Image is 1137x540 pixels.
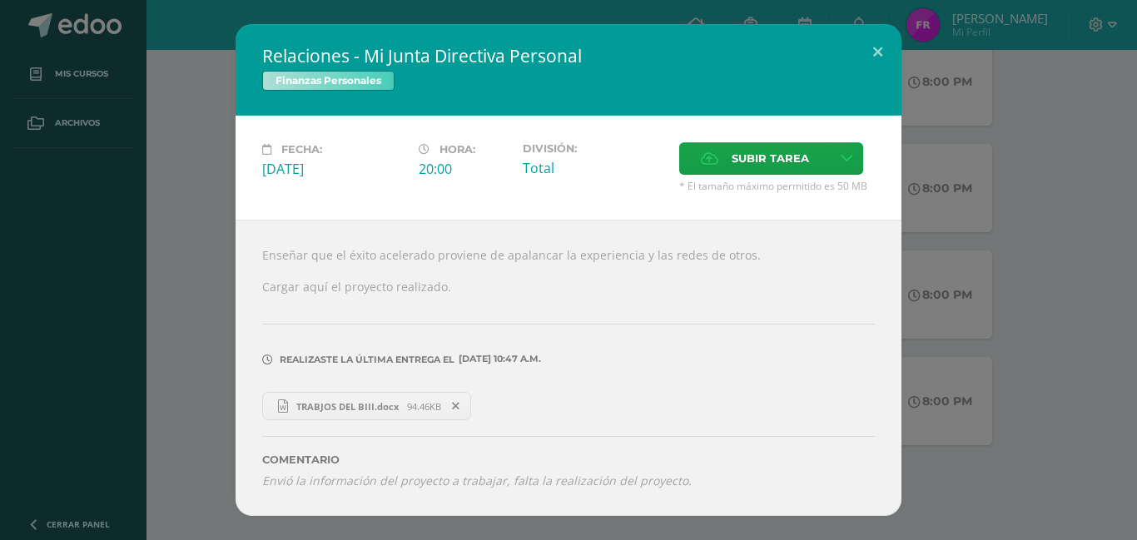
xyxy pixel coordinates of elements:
[419,160,509,178] div: 20:00
[262,160,405,178] div: [DATE]
[262,473,692,488] i: Envió la información del proyecto a trabajar, falta la realización del proyecto.
[523,159,666,177] div: Total
[523,142,666,155] label: División:
[679,179,875,193] span: * El tamaño máximo permitido es 50 MB
[262,44,875,67] h2: Relaciones - Mi Junta Directiva Personal
[454,359,541,359] span: [DATE] 10:47 a.m.
[281,143,322,156] span: Fecha:
[439,143,475,156] span: Hora:
[442,397,470,415] span: Remover entrega
[262,392,471,420] a: TRABJOS DEL BIII.docx 94.46KB
[407,400,441,413] span: 94.46KB
[732,143,809,174] span: Subir tarea
[262,453,875,466] label: Comentario
[288,400,407,413] span: TRABJOS DEL BIII.docx
[280,354,454,365] span: Realizaste la última entrega el
[236,220,901,516] div: Enseñar que el éxito acelerado proviene de apalancar la experiencia y las redes de otros. Cargar ...
[262,71,395,91] span: Finanzas Personales
[854,24,901,81] button: Close (Esc)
